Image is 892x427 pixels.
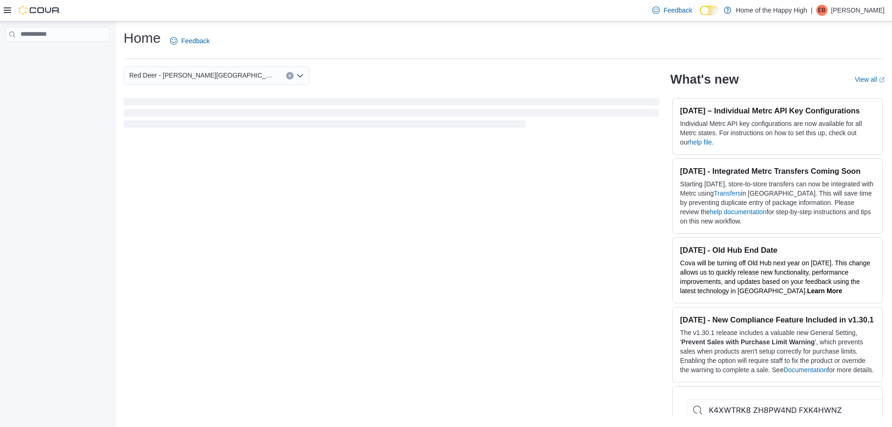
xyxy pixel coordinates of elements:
a: Documentation [783,366,827,374]
span: EB [818,5,826,16]
a: Feedback [166,32,213,50]
span: Red Deer - [PERSON_NAME][GEOGRAPHIC_DATA] - Fire & Flower [129,70,277,81]
input: Dark Mode [700,6,719,15]
a: View allExternal link [855,76,885,83]
p: Starting [DATE], store-to-store transfers can now be integrated with Metrc using in [GEOGRAPHIC_D... [680,179,875,226]
h2: What's new [670,72,739,87]
span: Feedback [663,6,692,15]
h3: [DATE] – Individual Metrc API Key Configurations [680,106,875,115]
img: Cova [19,6,60,15]
a: Transfers [714,190,741,197]
span: Feedback [181,36,210,46]
svg: External link [879,77,885,83]
nav: Complex example [6,44,110,66]
h1: Home [124,29,161,47]
h3: [DATE] - New Compliance Feature Included in v1.30.1 [680,315,875,324]
span: Loading [124,100,659,130]
p: Home of the Happy High [736,5,807,16]
a: Feedback [649,1,695,20]
h3: [DATE] - Integrated Metrc Transfers Coming Soon [680,166,875,176]
p: Individual Metrc API key configurations are now available for all Metrc states. For instructions ... [680,119,875,147]
p: The v1.30.1 release includes a valuable new General Setting, ' ', which prevents sales when produ... [680,328,875,374]
p: | [811,5,813,16]
p: [PERSON_NAME] [831,5,885,16]
h3: [DATE] - Old Hub End Date [680,245,875,255]
button: Open list of options [296,72,304,79]
button: Clear input [286,72,294,79]
a: help file [689,138,712,146]
span: Cova will be turning off Old Hub next year on [DATE]. This change allows us to quickly release ne... [680,259,870,295]
strong: Prevent Sales with Purchase Limit Warning [682,338,815,346]
div: Emily Bye [816,5,827,16]
a: help documentation [710,208,767,216]
a: Learn More [807,287,842,295]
